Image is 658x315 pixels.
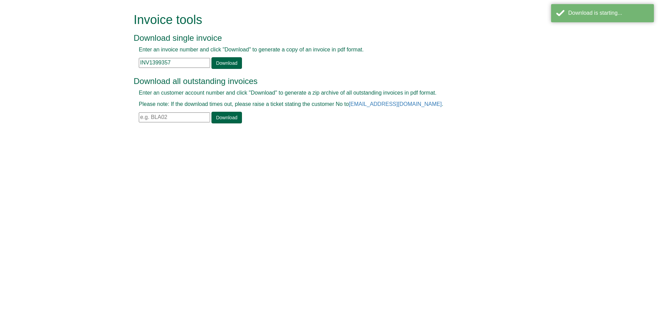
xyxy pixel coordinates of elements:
a: Download [211,57,242,69]
h3: Download single invoice [134,34,509,43]
input: e.g. BLA02 [139,112,210,122]
a: Download [211,112,242,123]
p: Enter an customer account number and click "Download" to generate a zip archive of all outstandin... [139,89,504,97]
input: e.g. INV1234 [139,58,210,68]
p: Enter an invoice number and click "Download" to generate a copy of an invoice in pdf format. [139,46,504,54]
h3: Download all outstanding invoices [134,77,509,86]
a: [EMAIL_ADDRESS][DOMAIN_NAME] [349,101,442,107]
div: Download is starting... [568,9,649,17]
h1: Invoice tools [134,13,509,27]
p: Please note: If the download times out, please raise a ticket stating the customer No to . [139,100,504,108]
